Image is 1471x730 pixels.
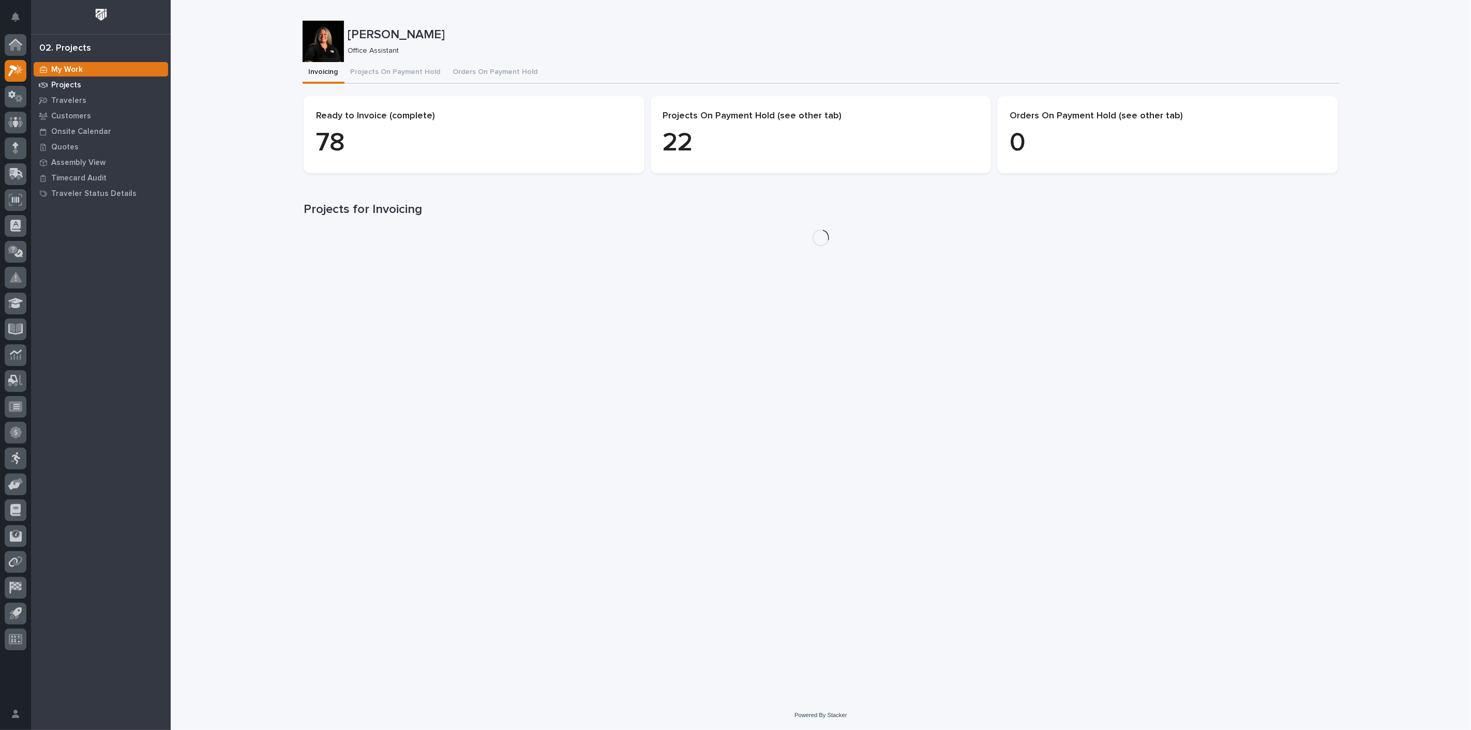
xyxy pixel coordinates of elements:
h1: Projects for Invoicing [304,202,1338,217]
button: Projects On Payment Hold [344,62,447,84]
div: Notifications [13,12,26,29]
a: Assembly View [31,155,171,170]
p: Traveler Status Details [51,189,137,199]
p: Onsite Calendar [51,127,111,136]
p: 22 [663,128,979,159]
p: [PERSON_NAME] [348,27,1335,42]
p: Projects On Payment Hold (see other tab) [663,111,979,122]
a: Timecard Audit [31,170,171,186]
p: Travelers [51,96,86,105]
button: Invoicing [303,62,344,84]
button: Notifications [5,6,26,28]
a: Projects [31,77,171,93]
p: My Work [51,65,83,74]
p: Timecard Audit [51,174,107,183]
a: My Work [31,62,171,77]
p: 78 [316,128,632,159]
a: Quotes [31,139,171,155]
button: Orders On Payment Hold [447,62,544,84]
p: 0 [1010,128,1326,159]
a: Travelers [31,93,171,108]
p: Projects [51,81,81,90]
a: Customers [31,108,171,124]
p: Ready to Invoice (complete) [316,111,632,122]
a: Onsite Calendar [31,124,171,139]
p: Assembly View [51,158,106,168]
img: Workspace Logo [92,5,111,24]
p: Orders On Payment Hold (see other tab) [1010,111,1326,122]
div: 02. Projects [39,43,91,54]
a: Powered By Stacker [794,712,847,718]
a: Traveler Status Details [31,186,171,201]
p: Customers [51,112,91,121]
p: Office Assistant [348,47,1331,55]
p: Quotes [51,143,79,152]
